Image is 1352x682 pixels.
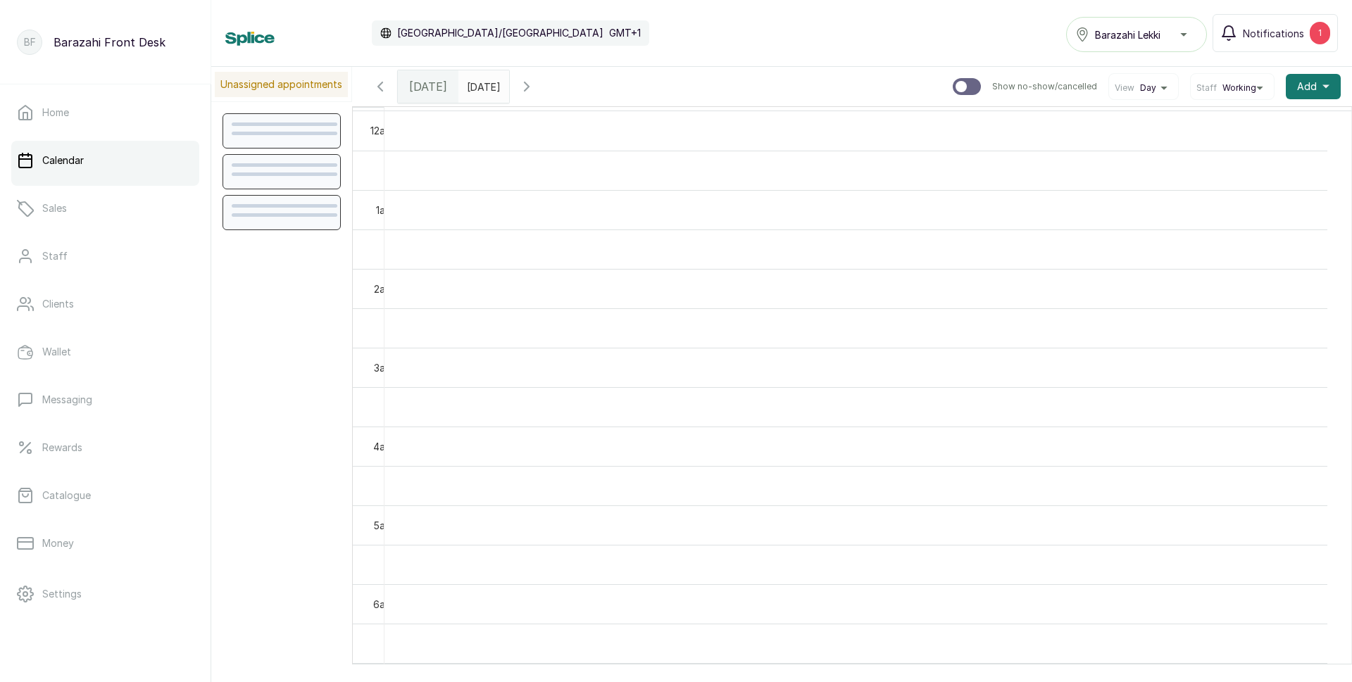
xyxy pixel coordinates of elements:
div: 6am [370,597,396,612]
span: Notifications [1243,26,1304,41]
p: Money [42,536,74,550]
div: 12am [368,123,396,138]
p: Catalogue [42,488,91,503]
span: [DATE] [409,78,447,95]
a: Staff [11,236,199,276]
p: Messaging [42,393,92,407]
div: 1 [1310,22,1330,44]
a: Messaging [11,380,199,419]
p: Wallet [42,345,71,359]
p: Calendar [42,153,84,168]
a: Money [11,524,199,563]
div: 2am [371,282,396,296]
div: 1am [373,203,396,217]
span: Day [1140,82,1156,94]
a: Calendar [11,141,199,180]
div: 3am [371,360,396,375]
span: Staff [1196,82,1217,94]
span: Add [1297,80,1317,94]
a: Clients [11,284,199,324]
div: [DATE] [398,70,458,103]
div: 4am [370,439,396,454]
a: Settings [11,574,199,614]
a: Support [11,622,199,662]
p: Unassigned appointments [215,72,348,97]
button: StaffWorking [1196,82,1268,94]
a: Sales [11,189,199,228]
button: Notifications1 [1213,14,1338,52]
p: Barazahi Front Desk [54,34,165,51]
div: 5am [370,518,396,533]
a: Home [11,93,199,132]
a: Wallet [11,332,199,372]
span: Barazahi Lekki [1095,27,1160,42]
button: ViewDay [1115,82,1172,94]
button: Add [1286,74,1341,99]
p: Sales [42,201,67,215]
p: Settings [42,587,82,601]
p: Rewards [42,441,82,455]
p: GMT+1 [609,26,641,40]
a: Catalogue [11,476,199,515]
span: View [1115,82,1134,94]
p: BF [24,35,36,49]
p: Clients [42,297,74,311]
button: Barazahi Lekki [1066,17,1207,52]
p: Show no-show/cancelled [992,81,1097,92]
p: Home [42,106,69,120]
p: [GEOGRAPHIC_DATA]/[GEOGRAPHIC_DATA] [397,26,603,40]
p: Staff [42,249,68,263]
span: Working [1222,82,1256,94]
a: Rewards [11,428,199,467]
